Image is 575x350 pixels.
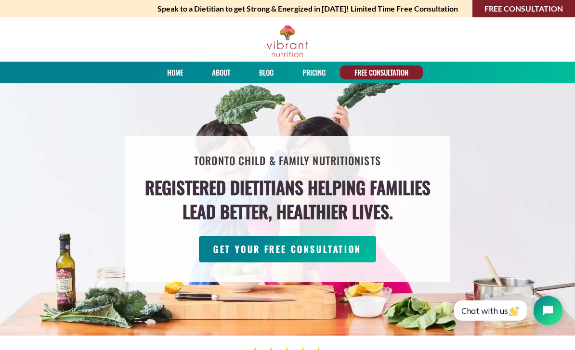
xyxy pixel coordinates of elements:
a: FREE CONSULTATION [351,65,412,79]
a: Home [164,65,186,79]
img: Vibrant Nutrition [266,25,309,58]
iframe: Tidio Chat [444,288,571,333]
h2: Toronto Child & Family Nutritionists [194,151,381,170]
a: GET YOUR FREE CONSULTATION [199,236,376,262]
h4: Registered Dietitians helping families lead better, healthier lives. [145,175,431,224]
strong: Speak to a Dietitian to get Strong & Energized in [DATE]! Limited Time Free Consultation [157,2,458,15]
a: PRICING [299,65,329,79]
a: About [209,65,234,79]
a: Blog [256,65,277,79]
